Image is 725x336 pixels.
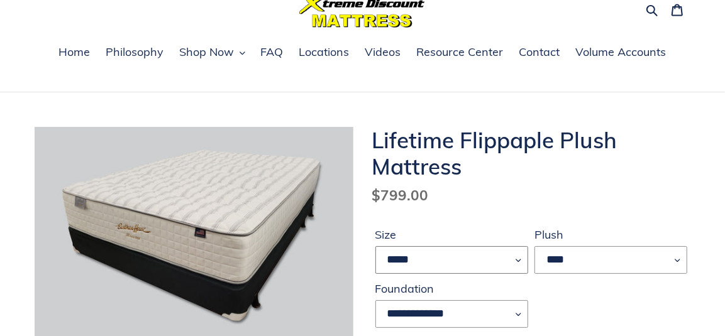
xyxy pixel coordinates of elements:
a: Volume Accounts [570,43,673,62]
span: $799.00 [372,186,429,204]
span: Contact [519,45,560,60]
label: Foundation [375,280,528,297]
a: Resource Center [411,43,510,62]
span: Volume Accounts [576,45,667,60]
a: Locations [293,43,356,62]
span: FAQ [261,45,284,60]
a: Home [53,43,97,62]
label: Plush [534,226,687,243]
span: Locations [299,45,350,60]
span: Resource Center [417,45,504,60]
span: Videos [365,45,401,60]
button: Shop Now [174,43,252,62]
a: Videos [359,43,407,62]
a: Contact [513,43,567,62]
h1: Lifetime Flippaple Plush Mattress [372,127,691,180]
a: Philosophy [100,43,170,62]
span: Shop Now [180,45,235,60]
span: Philosophy [106,45,164,60]
label: Size [375,226,528,243]
a: FAQ [255,43,290,62]
span: Home [59,45,91,60]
